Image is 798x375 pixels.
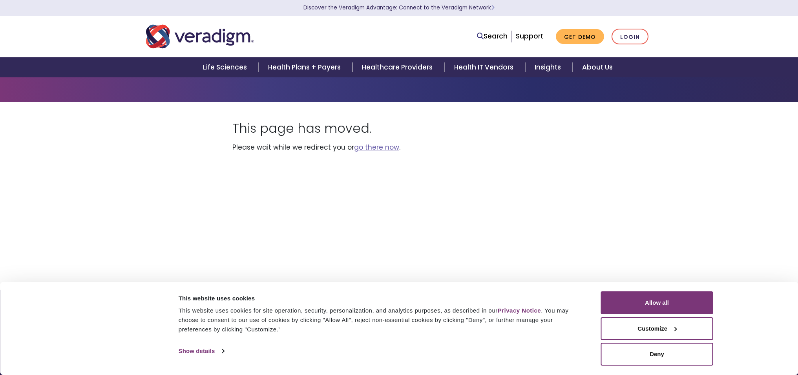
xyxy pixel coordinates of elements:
[232,121,566,136] h1: This page has moved.
[146,24,254,49] img: Veradigm logo
[498,307,541,314] a: Privacy Notice
[612,29,648,45] a: Login
[303,4,495,11] a: Discover the Veradigm Advantage: Connect to the Veradigm NetworkLearn More
[573,57,622,77] a: About Us
[352,57,444,77] a: Healthcare Providers
[179,294,583,303] div: This website uses cookies
[179,345,224,357] a: Show details
[354,143,399,152] a: go there now
[179,306,583,334] div: This website uses cookies for site operation, security, personalization, and analytics purposes, ...
[525,57,573,77] a: Insights
[232,142,566,153] p: Please wait while we redirect you or .
[601,343,713,366] button: Deny
[556,29,604,44] a: Get Demo
[516,31,543,41] a: Support
[477,31,508,42] a: Search
[194,57,259,77] a: Life Sciences
[491,4,495,11] span: Learn More
[259,57,352,77] a: Health Plans + Payers
[445,57,525,77] a: Health IT Vendors
[601,291,713,314] button: Allow all
[601,317,713,340] button: Customize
